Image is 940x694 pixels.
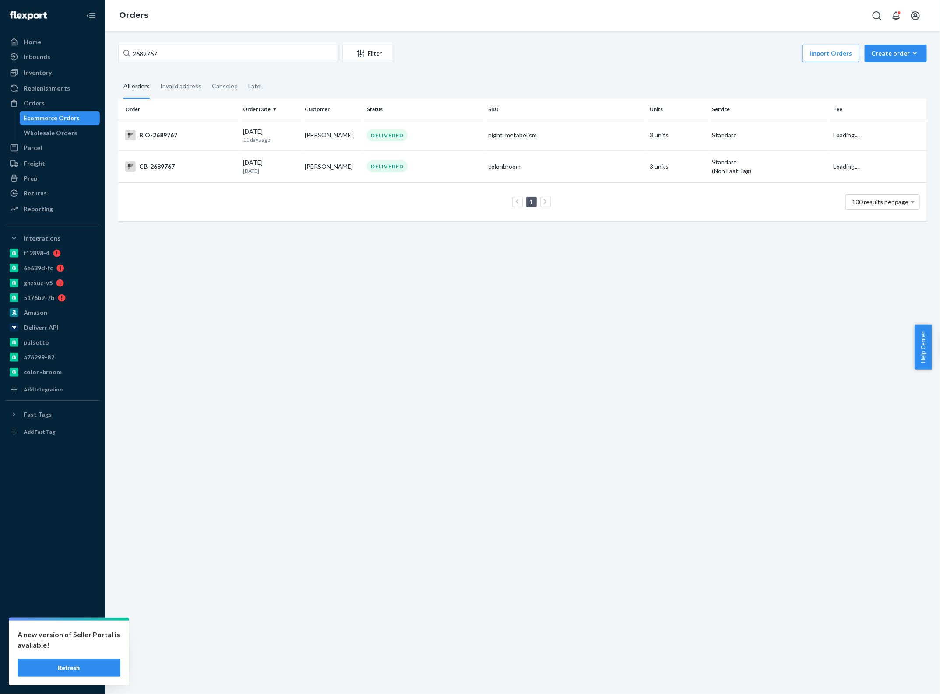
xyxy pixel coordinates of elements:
div: Returns [24,189,47,198]
div: [DATE] [243,158,298,174]
td: Loading.... [830,150,927,182]
a: gnzsuz-v5 [5,276,100,290]
a: Add Fast Tag [5,425,100,439]
button: Import Orders [802,45,859,62]
div: Replenishments [24,84,70,93]
a: Orders [119,10,148,20]
div: CB-2689767 [125,161,236,172]
div: 6e639d-fc [24,264,53,272]
a: Add Integration [5,383,100,397]
p: Standard [712,131,826,139]
div: pulsetto [24,338,49,347]
div: All orders [123,75,150,99]
a: Help Center [5,655,100,669]
p: 11 days ago [243,136,298,143]
div: Wholesale Orders [24,129,77,137]
div: Filter [343,49,393,58]
button: Help Center [915,325,932,370]
div: (Non Fast Tag) [712,167,826,175]
a: Settings [5,625,100,639]
a: Ecommerce Orders [20,111,100,125]
div: Ecommerce Orders [24,114,80,122]
th: Status [363,99,485,120]
a: 6e639d-fc [5,261,100,275]
div: Reporting [24,205,53,213]
div: DELIVERED [367,129,408,141]
td: 3 units [647,120,709,150]
div: Orders [24,99,45,108]
p: [DATE] [243,167,298,174]
div: Late [248,75,261,98]
td: 3 units [647,150,709,182]
ol: breadcrumbs [112,3,155,28]
a: colon-broom [5,365,100,379]
td: [PERSON_NAME] [302,150,364,182]
div: colon-broom [24,368,62,377]
button: Integrations [5,231,100,245]
th: Order [118,99,239,120]
a: Talk to Support [5,640,100,654]
th: Service [708,99,830,120]
div: night_metabolism [488,131,643,139]
div: f12898-4 [24,249,49,258]
a: Wholesale Orders [20,126,100,140]
th: Fee [830,99,927,120]
button: Filter [342,45,393,62]
div: Home [24,38,41,46]
p: Standard [712,158,826,167]
div: Invalid address [160,75,201,98]
a: Orders [5,96,100,110]
a: a76299-82 [5,350,100,364]
div: DELIVERED [367,160,408,172]
button: Open notifications [887,7,905,24]
div: Freight [24,159,45,168]
div: Customer [305,105,360,113]
a: Inbounds [5,50,100,64]
a: f12898-4 [5,246,100,260]
div: Add Fast Tag [24,428,55,436]
div: BIO-2689767 [125,130,236,140]
th: Units [647,99,709,120]
button: Create order [865,45,927,62]
button: Open Search Box [868,7,886,24]
a: Inventory [5,66,100,80]
a: Parcel [5,141,100,155]
div: Amazon [24,308,47,317]
a: Replenishments [5,81,100,95]
a: Prep [5,171,100,185]
button: Open account menu [907,7,924,24]
input: Search orders [118,45,337,62]
div: Canceled [212,75,238,98]
div: Fast Tags [24,410,52,419]
div: Create order [871,49,920,58]
a: Page 1 is your current page [528,198,535,206]
a: pulsetto [5,335,100,349]
div: gnzsuz-v5 [24,279,53,287]
div: Add Integration [24,386,63,393]
div: Inbounds [24,52,50,61]
div: Integrations [24,234,60,243]
td: [PERSON_NAME] [302,120,364,150]
span: 100 results per page [852,198,909,206]
div: Inventory [24,68,52,77]
div: colonbroom [488,162,643,171]
button: Fast Tags [5,408,100,422]
img: Flexport logo [10,11,47,20]
a: 5176b9-7b [5,291,100,305]
button: Refresh [18,659,120,677]
a: Amazon [5,306,100,320]
button: Close Navigation [82,7,100,24]
a: Freight [5,157,100,171]
div: [DATE] [243,127,298,143]
div: Prep [24,174,37,183]
th: SKU [485,99,646,120]
a: Reporting [5,202,100,216]
div: Parcel [24,143,42,152]
th: Order Date [239,99,302,120]
a: Home [5,35,100,49]
a: Returns [5,186,100,200]
div: 5176b9-7b [24,293,54,302]
p: A new version of Seller Portal is available! [18,629,120,650]
div: a76299-82 [24,353,54,362]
